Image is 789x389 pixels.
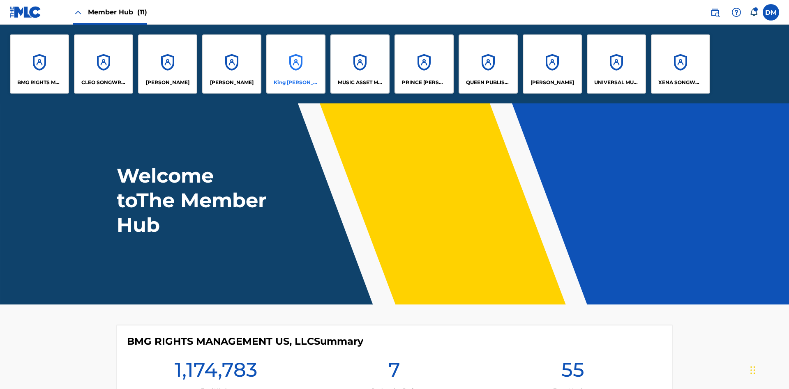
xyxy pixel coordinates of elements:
h1: 55 [561,357,584,387]
h1: 1,174,783 [175,357,257,387]
div: User Menu [763,4,779,21]
p: MUSIC ASSET MANAGEMENT (MAM) [338,79,383,86]
h1: Welcome to The Member Hub [117,163,270,237]
img: Close [73,7,83,17]
div: Help [728,4,745,21]
h4: BMG RIGHTS MANAGEMENT US, LLC [127,335,363,348]
p: ELVIS COSTELLO [146,79,189,86]
h1: 7 [388,357,400,387]
a: AccountsXENA SONGWRITER [651,34,710,94]
img: MLC Logo [10,6,42,18]
p: BMG RIGHTS MANAGEMENT US, LLC [17,79,62,86]
a: AccountsQUEEN PUBLISHA [459,34,518,94]
a: Accounts[PERSON_NAME] [523,34,582,94]
img: help [731,7,741,17]
p: King McTesterson [274,79,318,86]
a: AccountsMUSIC ASSET MANAGEMENT (MAM) [330,34,390,94]
p: RONALD MCTESTERSON [531,79,574,86]
a: AccountsUNIVERSAL MUSIC PUB GROUP [587,34,646,94]
p: CLEO SONGWRITER [81,79,126,86]
a: AccountsPRINCE [PERSON_NAME] [394,34,454,94]
span: (11) [137,8,147,16]
span: Member Hub [88,7,147,17]
p: XENA SONGWRITER [658,79,703,86]
a: AccountsBMG RIGHTS MANAGEMENT US, LLC [10,34,69,94]
p: EYAMA MCSINGER [210,79,254,86]
div: Notifications [750,8,758,16]
p: PRINCE MCTESTERSON [402,79,447,86]
a: AccountsKing [PERSON_NAME] [266,34,325,94]
iframe: Chat Widget [748,350,789,389]
p: QUEEN PUBLISHA [466,79,511,86]
a: Public Search [707,4,723,21]
a: Accounts[PERSON_NAME] [138,34,197,94]
p: UNIVERSAL MUSIC PUB GROUP [594,79,639,86]
div: Drag [750,358,755,382]
a: Accounts[PERSON_NAME] [202,34,261,94]
img: search [710,7,720,17]
a: AccountsCLEO SONGWRITER [74,34,133,94]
